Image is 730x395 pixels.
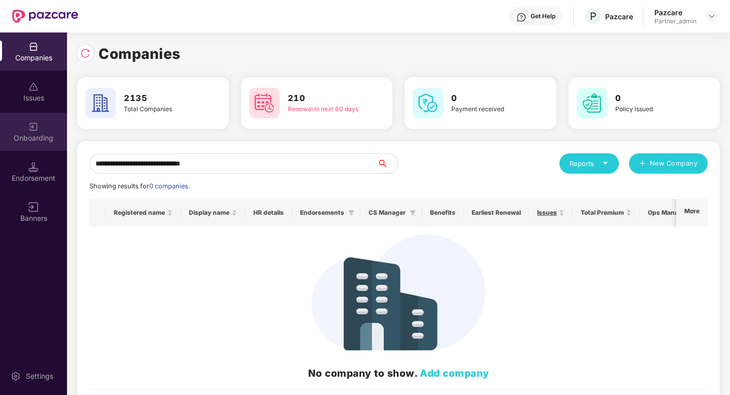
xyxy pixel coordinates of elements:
[451,105,527,114] div: Payment received
[648,209,688,217] span: Ops Manager
[106,199,181,226] th: Registered name
[516,12,526,22] img: svg+xml;base64,PHN2ZyBpZD0iSGVscC0zMngzMiIgeG1sbnM9Imh0dHA6Ly93d3cudzMub3JnLzIwMDAvc3ZnIiB3aWR0aD...
[573,199,640,226] th: Total Premium
[708,12,716,20] img: svg+xml;base64,PHN2ZyBpZD0iRHJvcGRvd24tMzJ4MzIiIHhtbG5zPSJodHRwOi8vd3d3LnczLm9yZy8yMDAwL3N2ZyIgd2...
[530,12,555,20] div: Get Help
[577,88,607,118] img: svg+xml;base64,PHN2ZyB4bWxucz0iaHR0cDovL3d3dy53My5vcmcvMjAwMC9zdmciIHdpZHRoPSI2MCIgaGVpZ2h0PSI2MC...
[288,92,363,105] h3: 210
[149,182,190,190] span: 0 companies.
[581,209,624,217] span: Total Premium
[28,42,39,52] img: svg+xml;base64,PHN2ZyBpZD0iQ29tcGFuaWVzIiB4bWxucz0iaHR0cDovL3d3dy53My5vcmcvMjAwMC9zdmciIHdpZHRoPS...
[529,199,573,226] th: Issues
[85,88,116,118] img: svg+xml;base64,PHN2ZyB4bWxucz0iaHR0cDovL3d3dy53My5vcmcvMjAwMC9zdmciIHdpZHRoPSI2MCIgaGVpZ2h0PSI2MC...
[629,153,708,174] button: plusNew Company
[98,43,181,65] h1: Companies
[124,92,200,105] h3: 2135
[410,210,416,216] span: filter
[654,8,696,17] div: Pazcare
[189,209,229,217] span: Display name
[245,199,292,226] th: HR details
[639,160,646,168] span: plus
[369,209,406,217] span: CS Manager
[124,105,200,114] div: Total Companies
[312,235,485,350] img: svg+xml;base64,PHN2ZyB4bWxucz0iaHR0cDovL3d3dy53My5vcmcvMjAwMC9zdmciIHdpZHRoPSIzNDIiIGhlaWdodD0iMj...
[615,105,691,114] div: Policy issued
[605,12,633,21] div: Pazcare
[348,210,354,216] span: filter
[463,199,529,226] th: Earliest Renewal
[89,182,190,190] span: Showing results for
[12,10,78,23] img: New Pazcare Logo
[422,199,463,226] th: Benefits
[114,209,165,217] span: Registered name
[420,367,489,379] a: Add company
[615,92,691,105] h3: 0
[249,88,280,118] img: svg+xml;base64,PHN2ZyB4bWxucz0iaHR0cDovL3d3dy53My5vcmcvMjAwMC9zdmciIHdpZHRoPSI2MCIgaGVpZ2h0PSI2MC...
[181,199,245,226] th: Display name
[650,158,698,169] span: New Company
[570,158,609,169] div: Reports
[28,122,39,132] img: svg+xml;base64,PHN2ZyB3aWR0aD0iMjAiIGhlaWdodD0iMjAiIHZpZXdCb3g9IjAgMCAyMCAyMCIgZmlsbD0ibm9uZSIgeG...
[590,10,596,22] span: P
[300,209,344,217] span: Endorsements
[537,209,557,217] span: Issues
[28,202,39,212] img: svg+xml;base64,PHN2ZyB3aWR0aD0iMTYiIGhlaWdodD0iMTYiIHZpZXdCb3g9IjAgMCAxNiAxNiIgZmlsbD0ibm9uZSIgeG...
[602,160,609,167] span: caret-down
[676,199,708,226] th: More
[28,162,39,172] img: svg+xml;base64,PHN2ZyB3aWR0aD0iMTQuNSIgaGVpZ2h0PSIxNC41IiB2aWV3Qm94PSIwIDAgMTYgMTYiIGZpbGw9Im5vbm...
[377,159,397,168] span: search
[80,48,90,58] img: svg+xml;base64,PHN2ZyBpZD0iUmVsb2FkLTMyeDMyIiB4bWxucz0iaHR0cDovL3d3dy53My5vcmcvMjAwMC9zdmciIHdpZH...
[97,366,700,381] h2: No company to show.
[377,153,398,174] button: search
[654,17,696,25] div: Partner_admin
[11,371,21,381] img: svg+xml;base64,PHN2ZyBpZD0iU2V0dGluZy0yMHgyMCIgeG1sbnM9Imh0dHA6Ly93d3cudzMub3JnLzIwMDAvc3ZnIiB3aW...
[346,207,356,219] span: filter
[451,92,527,105] h3: 0
[288,105,363,114] div: Renewal in next 60 days
[408,207,418,219] span: filter
[413,88,443,118] img: svg+xml;base64,PHN2ZyB4bWxucz0iaHR0cDovL3d3dy53My5vcmcvMjAwMC9zdmciIHdpZHRoPSI2MCIgaGVpZ2h0PSI2MC...
[23,371,56,381] div: Settings
[28,82,39,92] img: svg+xml;base64,PHN2ZyBpZD0iSXNzdWVzX2Rpc2FibGVkIiB4bWxucz0iaHR0cDovL3d3dy53My5vcmcvMjAwMC9zdmciIH...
